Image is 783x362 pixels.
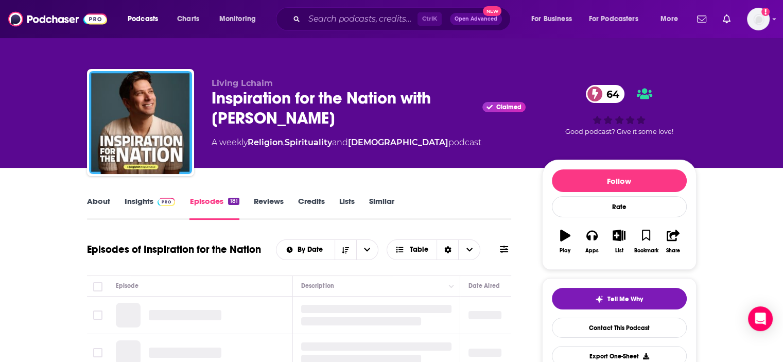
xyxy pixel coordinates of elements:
a: InsightsPodchaser Pro [125,196,176,220]
a: Credits [298,196,325,220]
div: Description [301,280,334,292]
button: open menu [582,11,653,27]
button: Open AdvancedNew [450,13,502,25]
div: Date Aired [468,280,500,292]
span: Toggle select row [93,348,102,357]
div: Sort Direction [437,240,458,260]
span: Open Advanced [455,16,497,22]
span: Charts [177,12,199,26]
a: Reviews [254,196,284,220]
span: Claimed [496,105,521,110]
img: Podchaser Pro [158,198,176,206]
img: tell me why sparkle [595,295,603,303]
button: tell me why sparkleTell Me Why [552,288,687,309]
a: Spirituality [285,137,332,147]
a: Contact This Podcast [552,318,687,338]
button: open menu [276,246,335,253]
span: , [283,137,285,147]
button: open menu [524,11,585,27]
svg: Add a profile image [761,8,770,16]
div: Play [560,248,570,254]
a: About [87,196,110,220]
span: Ctrl K [417,12,442,26]
button: Choose View [387,239,481,260]
button: List [605,223,632,260]
span: For Podcasters [589,12,638,26]
a: 64 [586,85,624,103]
div: Open Intercom Messenger [748,306,773,331]
span: and [332,137,348,147]
img: Inspiration for the Nation with Yaakov Langer [89,71,192,174]
span: New [483,6,501,16]
a: Episodes181 [189,196,239,220]
div: Apps [585,248,599,254]
button: Sort Direction [335,240,356,260]
button: open menu [653,11,691,27]
div: Rate [552,196,687,217]
div: Share [666,248,680,254]
h2: Choose List sort [276,239,378,260]
a: Show notifications dropdown [693,10,710,28]
span: Good podcast? Give it some love! [565,128,673,135]
h1: Episodes of Inspiration for the Nation [87,243,261,256]
button: Show profile menu [747,8,770,30]
span: 64 [596,85,624,103]
span: Toggle select row [93,311,102,320]
span: Logged in as tgoldfarb [747,8,770,30]
a: Religion [248,137,283,147]
a: Similar [369,196,394,220]
a: Charts [170,11,205,27]
button: Share [659,223,686,260]
div: Search podcasts, credits, & more... [286,7,520,31]
div: Bookmark [634,248,658,254]
div: Episode [116,280,139,292]
a: Lists [339,196,355,220]
button: open menu [212,11,269,27]
span: Tell Me Why [607,295,643,303]
span: Monitoring [219,12,256,26]
a: [DEMOGRAPHIC_DATA] [348,137,448,147]
button: Follow [552,169,687,192]
a: Show notifications dropdown [719,10,735,28]
span: More [660,12,678,26]
button: open menu [120,11,171,27]
span: Podcasts [128,12,158,26]
span: Living Lchaim [212,78,273,88]
img: User Profile [747,8,770,30]
span: Table [410,246,428,253]
div: 181 [228,198,239,205]
button: Play [552,223,579,260]
span: For Business [531,12,572,26]
div: 64Good podcast? Give it some love! [542,78,697,142]
img: Podchaser - Follow, Share and Rate Podcasts [8,9,107,29]
span: By Date [298,246,326,253]
button: Apps [579,223,605,260]
input: Search podcasts, credits, & more... [304,11,417,27]
div: A weekly podcast [212,136,481,149]
div: List [615,248,623,254]
button: Bookmark [633,223,659,260]
button: open menu [356,240,378,260]
button: Column Actions [445,280,458,292]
